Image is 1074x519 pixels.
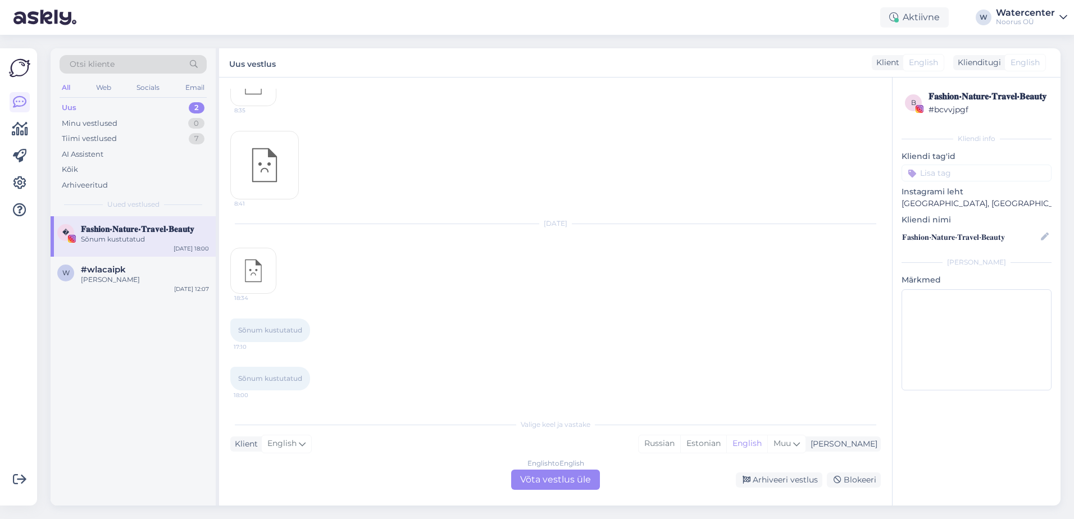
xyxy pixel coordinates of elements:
[911,98,916,107] span: b
[134,80,162,95] div: Socials
[238,374,302,383] span: Sõnum kustutatud
[773,438,791,448] span: Muu
[996,8,1067,26] a: WatercenterNoorus OÜ
[230,420,881,430] div: Valige keel ja vastake
[234,391,276,399] span: 18:00
[902,186,1052,198] p: Instagrami leht
[726,435,767,452] div: English
[231,248,276,293] img: attachment
[188,118,204,129] div: 0
[234,106,276,115] span: 8:35
[902,165,1052,181] input: Lisa tag
[680,435,726,452] div: Estonian
[267,438,297,450] span: English
[234,294,276,302] span: 18:34
[639,435,680,452] div: Russian
[996,8,1055,17] div: Watercenter
[909,57,938,69] span: English
[872,57,899,69] div: Klient
[62,180,108,191] div: Arhiveeritud
[736,472,822,488] div: Arhiveeri vestlus
[929,103,1048,116] div: # bcvvjpgf
[62,268,70,277] span: w
[902,151,1052,162] p: Kliendi tag'id
[976,10,991,25] div: W
[902,134,1052,144] div: Kliendi info
[229,55,276,70] label: Uus vestlus
[230,218,881,229] div: [DATE]
[902,257,1052,267] div: [PERSON_NAME]
[511,470,600,490] div: Võta vestlus üle
[234,199,276,208] span: 8:41
[527,458,584,468] div: English to English
[81,224,194,234] span: 𝐅𝐚𝐬𝐡𝐢𝐨𝐧•𝐍𝐚𝐭𝐮𝐫𝐞•𝐓𝐫𝐚𝐯𝐞𝐥•𝐁𝐞𝐚𝐮𝐭𝐲
[62,149,103,160] div: AI Assistent
[238,326,302,334] span: Sõnum kustutatud
[189,102,204,113] div: 2
[953,57,1001,69] div: Klienditugi
[902,231,1039,243] input: Lisa nimi
[81,265,126,275] span: #wlacaipk
[902,274,1052,286] p: Märkmed
[174,285,209,293] div: [DATE] 12:07
[70,58,115,70] span: Otsi kliente
[1011,57,1040,69] span: English
[902,198,1052,210] p: [GEOGRAPHIC_DATA], [GEOGRAPHIC_DATA]
[174,244,209,253] div: [DATE] 18:00
[62,228,69,236] span: �
[880,7,949,28] div: Aktiivne
[62,164,78,175] div: Kõik
[183,80,207,95] div: Email
[62,102,76,113] div: Uus
[806,438,877,450] div: [PERSON_NAME]
[94,80,113,95] div: Web
[996,17,1055,26] div: Noorus OÜ
[827,472,881,488] div: Blokeeri
[107,199,160,210] span: Uued vestlused
[62,133,117,144] div: Tiimi vestlused
[81,275,209,285] div: [PERSON_NAME]
[81,234,209,244] div: Sõnum kustutatud
[9,57,30,79] img: Askly Logo
[230,438,258,450] div: Klient
[902,214,1052,226] p: Kliendi nimi
[60,80,72,95] div: All
[929,90,1048,103] div: 𝐅𝐚𝐬𝐡𝐢𝐨𝐧•𝐍𝐚𝐭𝐮𝐫𝐞•𝐓𝐫𝐚𝐯𝐞𝐥•𝐁𝐞𝐚𝐮𝐭𝐲
[234,343,276,351] span: 17:10
[189,133,204,144] div: 7
[62,118,117,129] div: Minu vestlused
